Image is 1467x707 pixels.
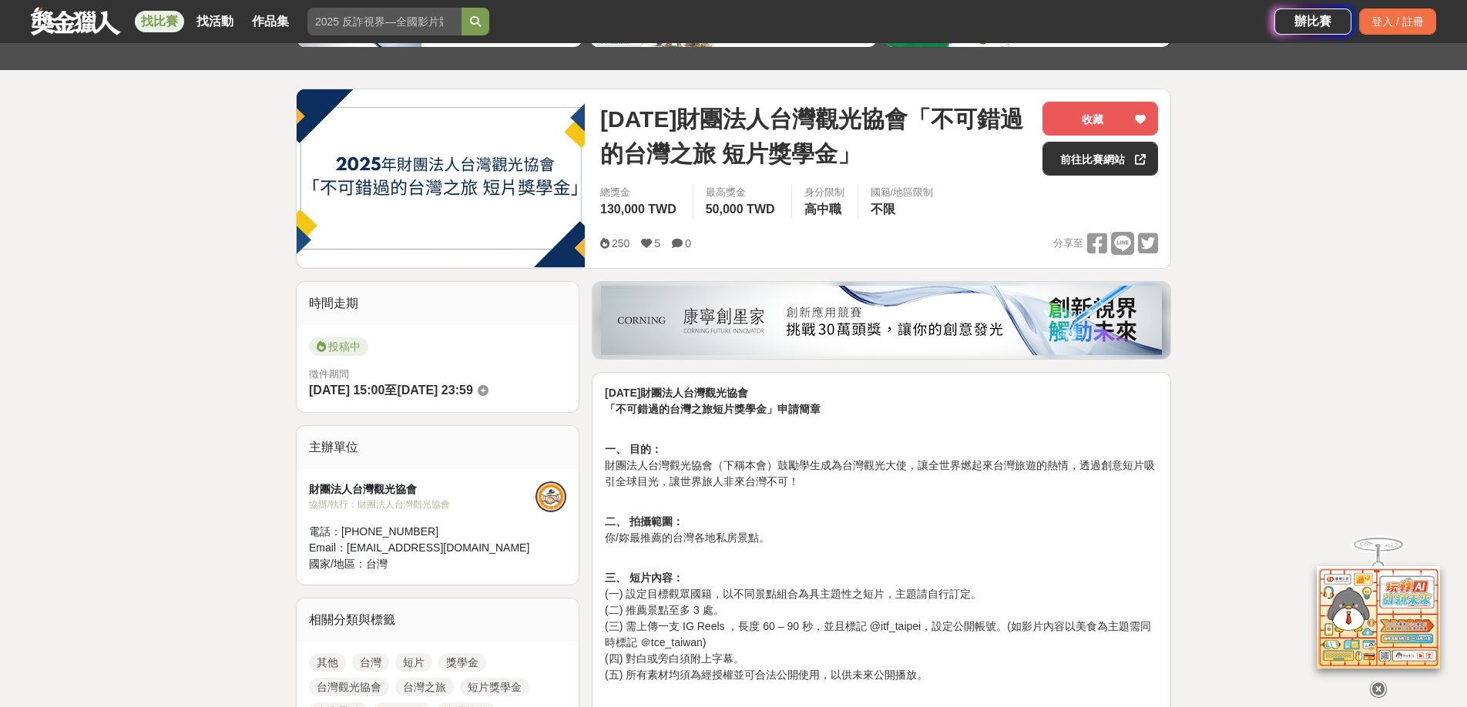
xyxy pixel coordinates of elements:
a: 前往比賽網站 [1042,142,1158,176]
strong: 二、 拍攝範圍： [605,515,683,528]
span: 高中職 [804,203,841,216]
div: 電話： [PHONE_NUMBER] [309,524,535,540]
span: 台灣 [366,558,388,570]
img: be6ed63e-7b41-4cb8-917a-a53bd949b1b4.png [601,286,1162,355]
strong: 「不可錯過的台灣之旅短片獎學金」申請簡章 [605,403,821,415]
a: 短片獎學金 [460,678,529,696]
a: 台灣之旅 [395,678,454,696]
img: Cover Image [297,89,585,267]
div: 國籍/地區限制 [871,185,934,200]
div: 登入 / 註冊 [1359,8,1436,35]
div: 協辦/執行： 財團法人台灣觀光協會 [309,498,535,511]
div: 相關分類與標籤 [297,598,579,642]
a: 找活動 [190,11,240,32]
a: 台灣 [352,653,389,672]
span: 投稿中 [309,337,368,356]
img: d2146d9a-e6f6-4337-9592-8cefde37ba6b.png [1317,556,1440,658]
span: 5 [654,237,660,250]
div: 身分限制 [804,185,845,200]
a: 找比賽 [135,11,184,32]
div: 時間走期 [297,282,579,325]
strong: [DATE]財團法人台灣觀光協會 [605,387,748,399]
a: 辦比賽 [1274,8,1351,35]
span: [DATE]財團法人台灣觀光協會「不可錯過的台灣之旅 短片獎學金」 [600,102,1030,171]
span: 130,000 TWD [600,203,676,216]
span: 至 [384,384,397,397]
span: 0 [685,237,691,250]
span: 最高獎金 [706,185,779,200]
span: 不限 [871,203,895,216]
span: 分享至 [1053,232,1083,255]
a: 獎學金 [438,653,486,672]
span: 50,000 TWD [706,203,775,216]
p: 你/妳最推薦的台灣各地私房景點。 [605,514,1158,562]
span: 總獎金 [600,185,680,200]
span: 國家/地區： [309,558,366,570]
span: 徵件期間 [309,368,349,380]
button: 收藏 [1042,102,1158,136]
div: Email： [EMAIL_ADDRESS][DOMAIN_NAME] [309,540,535,556]
a: 短片 [395,653,432,672]
a: 作品集 [246,11,295,32]
a: 台灣觀光協會 [309,678,389,696]
p: 財團法人台灣觀光協會（下稱本會）鼓勵學生成為台灣觀光大使，讓全世界燃起來台灣旅遊的熱情，透過創意短片吸引全球目光，讓世界旅人非來台灣不可！ [605,425,1158,506]
p: (一) 設定目標觀眾國籍，以不同景點組合為具主題性之短片，主題請自行訂定。 (二) 推薦景點至多 3 處。 (三) 需上傳一支 IG Reels ，長度 60 – 90 秒，並且標記 @itf_... [605,570,1158,699]
input: 2025 反詐視界—全國影片競賽 [307,8,462,35]
div: 財團法人台灣觀光協會 [309,481,535,498]
a: 其他 [309,653,346,672]
strong: 三、 短片內容： [605,571,683,584]
strong: 一、 目的： [605,443,662,455]
span: [DATE] 23:59 [397,384,472,397]
span: 250 [612,237,629,250]
div: 主辦單位 [297,426,579,469]
span: [DATE] 15:00 [309,384,384,397]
